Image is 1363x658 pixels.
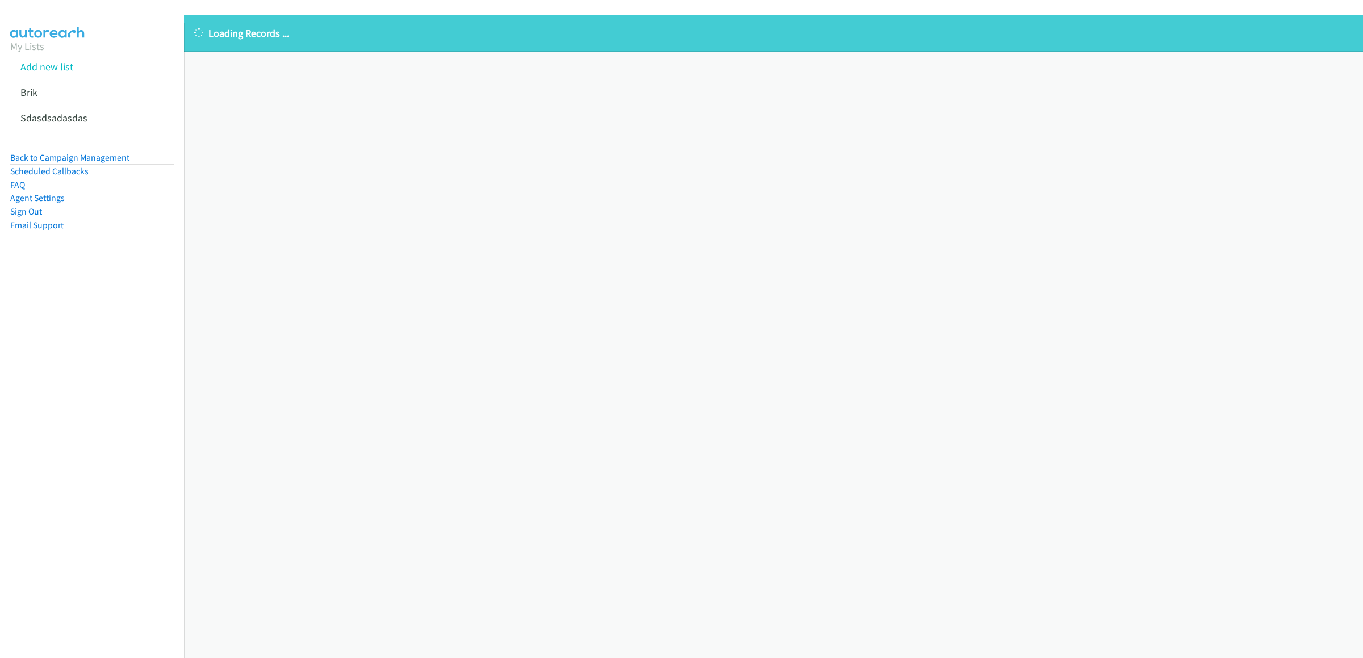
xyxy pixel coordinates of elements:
a: Email Support [10,220,64,230]
a: Add new list [20,60,73,73]
a: FAQ [10,179,25,190]
a: Back to Campaign Management [10,152,129,163]
a: Brik [20,86,37,99]
a: Agent Settings [10,192,65,203]
a: My Lists [10,40,44,53]
a: Sdasdsadasdas [20,111,87,124]
a: Sign Out [10,206,42,217]
a: Scheduled Callbacks [10,166,89,177]
p: Loading Records ... [194,26,1353,41]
